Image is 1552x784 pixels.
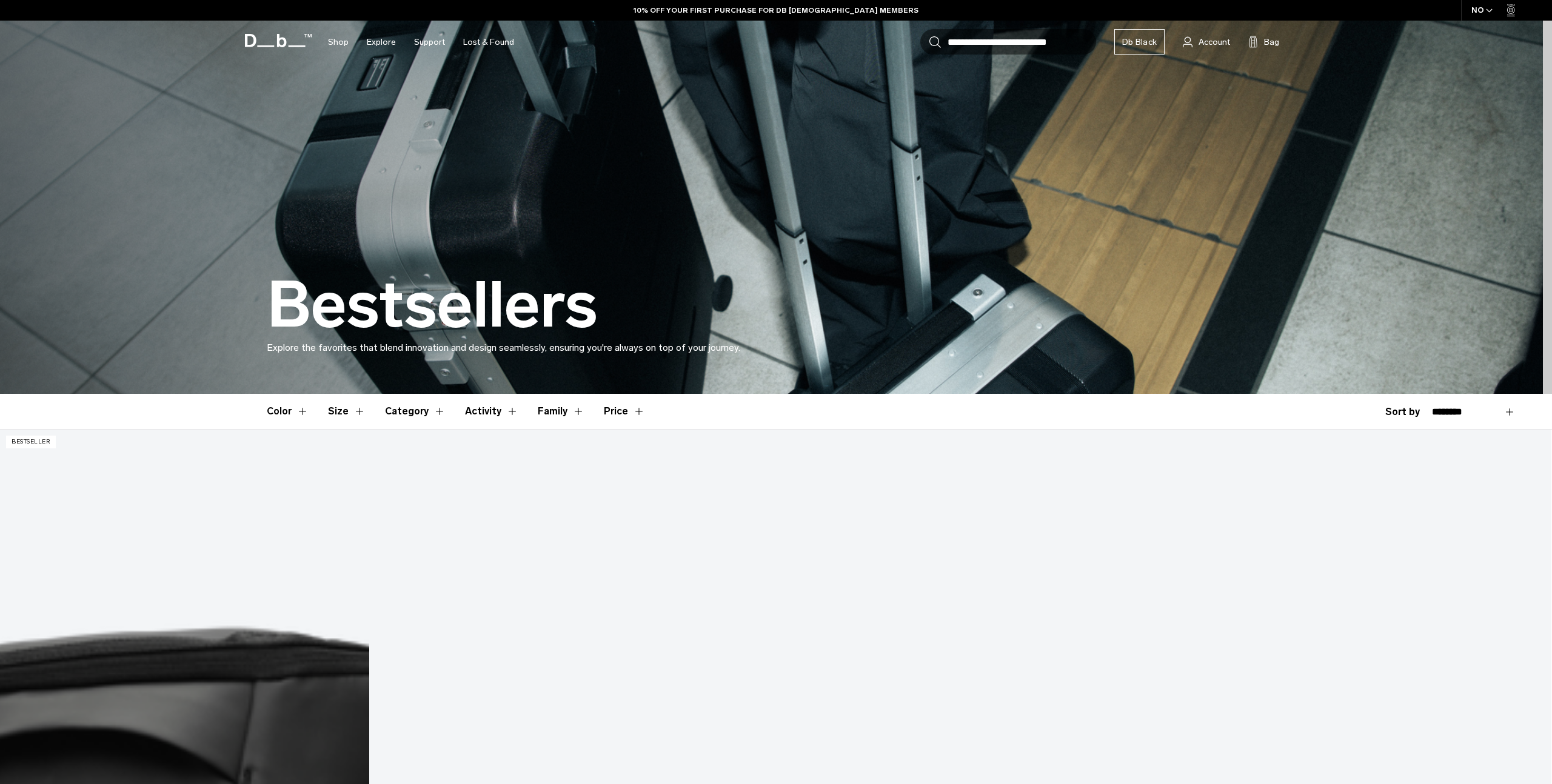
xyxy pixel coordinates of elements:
button: Toggle Filter [328,394,366,429]
a: Support [414,21,445,64]
button: Toggle Filter [538,394,584,429]
button: Toggle Filter [465,394,518,429]
a: Account [1183,35,1230,49]
a: Shop [328,21,349,64]
button: Bag [1248,35,1279,49]
a: Lost & Found [463,21,514,64]
button: Toggle Filter [267,394,309,429]
span: Account [1199,36,1230,48]
h1: Bestsellers [267,270,598,341]
button: Toggle Filter [385,394,446,429]
p: Bestseller [6,436,56,448]
a: Explore [367,21,396,64]
button: Toggle Price [604,394,645,429]
nav: Main Navigation [319,21,523,64]
span: Bag [1264,36,1279,48]
a: Db Black [1114,29,1165,55]
a: 10% OFF YOUR FIRST PURCHASE FOR DB [DEMOGRAPHIC_DATA] MEMBERS [634,5,918,16]
span: Explore the favorites that blend innovation and design seamlessly, ensuring you're always on top ... [267,342,740,353]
